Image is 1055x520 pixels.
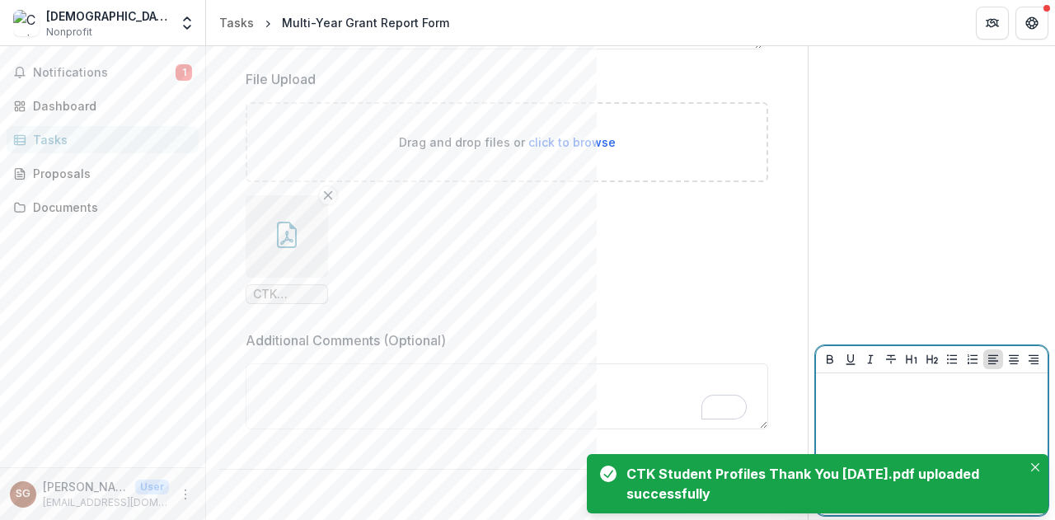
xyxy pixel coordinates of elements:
[1024,349,1043,369] button: Align Right
[963,349,982,369] button: Ordered List
[46,7,169,25] div: [DEMOGRAPHIC_DATA] the [PERSON_NAME] Jesuit College Prep
[33,199,185,216] div: Documents
[213,11,260,35] a: Tasks
[33,165,185,182] div: Proposals
[135,480,169,494] p: User
[1015,7,1048,40] button: Get Help
[33,131,185,148] div: Tasks
[16,489,30,499] div: Sarah Gibbs
[1025,457,1045,477] button: Close
[253,288,321,302] span: CTK Student Profiles Thank You [DATE].pdf
[33,97,185,115] div: Dashboard
[881,349,901,369] button: Strike
[246,69,316,89] p: File Upload
[983,349,1003,369] button: Align Left
[7,126,199,153] a: Tasks
[246,195,328,304] div: Remove FileCTK Student Profiles Thank You [DATE].pdf
[820,349,840,369] button: Bold
[860,349,880,369] button: Italicize
[528,135,616,149] span: click to browse
[841,349,860,369] button: Underline
[1004,349,1024,369] button: Align Center
[399,134,616,151] p: Drag and drop files or
[626,464,1015,504] div: CTK Student Profiles Thank You [DATE].pdf uploaded successfully
[282,14,449,31] div: Multi-Year Grant Report Form
[942,349,962,369] button: Bullet List
[7,59,199,86] button: Notifications1
[43,495,169,510] p: [EMAIL_ADDRESS][DOMAIN_NAME]
[580,447,1055,520] div: Notifications-bottom-right
[7,194,199,221] a: Documents
[213,11,456,35] nav: breadcrumb
[43,478,129,495] p: [PERSON_NAME]
[176,7,199,40] button: Open entity switcher
[176,64,192,81] span: 1
[176,485,195,504] button: More
[246,363,768,429] textarea: To enrich screen reader interactions, please activate Accessibility in Grammarly extension settings
[246,330,446,350] p: Additional Comments (Optional)
[902,349,921,369] button: Heading 1
[219,14,254,31] div: Tasks
[7,92,199,119] a: Dashboard
[46,25,92,40] span: Nonprofit
[33,66,176,80] span: Notifications
[922,349,942,369] button: Heading 2
[976,7,1009,40] button: Partners
[13,10,40,36] img: Christ the King Jesuit College Prep
[318,185,338,205] button: Remove File
[7,160,199,187] a: Proposals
